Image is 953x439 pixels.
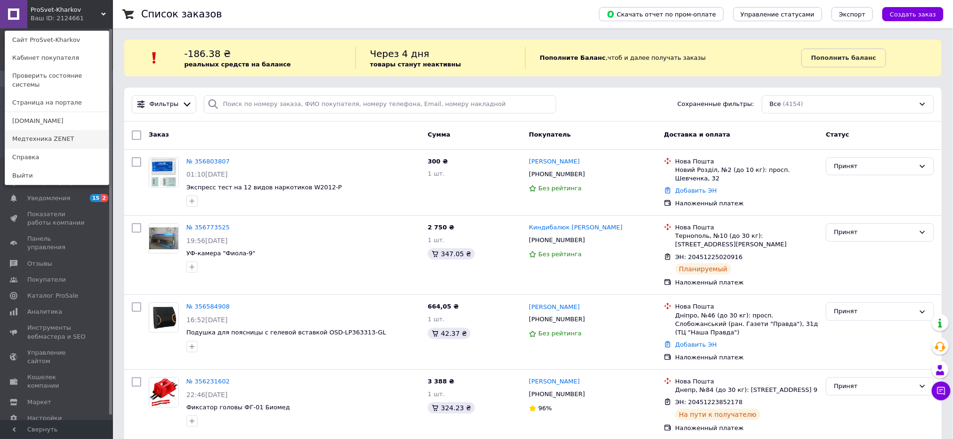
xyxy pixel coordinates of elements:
[428,236,445,244] span: 1 шт.
[834,307,915,317] div: Принят
[204,95,556,114] input: Поиск по номеру заказа, ФИО покупателя, номеру телефона, Email, номеру накладной
[529,377,580,386] a: [PERSON_NAME]
[675,263,731,275] div: Планируемый
[538,405,552,412] span: 96%
[529,157,580,166] a: [PERSON_NAME]
[675,187,717,194] a: Добавить ЭН
[428,131,450,138] span: Сумма
[27,398,51,406] span: Маркет
[428,402,475,414] div: 324.23 ₴
[149,378,178,407] img: Фото товару
[675,311,818,337] div: Дніпро, №46 (до 30 кг): просп. Слобожанський (ран. Газети "Правда"), 31д (ТЦ "Наша Правда")
[675,157,818,166] div: Нова Пошта
[27,292,78,300] span: Каталог ProSale
[186,171,228,178] span: 01:10[DATE]
[27,260,52,268] span: Отзывы
[675,353,818,362] div: Наложенный платеж
[428,303,459,310] span: 664,05 ₴
[149,223,179,253] a: Фото товару
[538,330,582,337] span: Без рейтинга
[186,250,256,257] a: УФ-камера "Фиола-9"
[675,377,818,386] div: Нова Пошта
[675,166,818,183] div: Новий Розділ, №2 (до 10 кг): просп. Шевченка, 32
[31,14,70,23] div: Ваш ID: 2124661
[873,10,944,17] a: Создать заказ
[675,409,761,420] div: На пути к получателю
[675,253,743,260] span: ЭН: 20451225020916
[428,224,454,231] span: 2 750 ₴
[890,11,936,18] span: Создать заказ
[149,302,179,333] a: Фото товару
[186,404,290,411] a: Фиксатор головы ФГ-01 Биомед
[599,7,724,21] button: Скачать отчет по пром-оплате
[538,251,582,258] span: Без рейтинга
[186,316,228,324] span: 16:52[DATE]
[27,373,87,390] span: Кошелек компании
[527,388,587,400] div: [PHONE_NUMBER]
[27,349,87,366] span: Управление сайтом
[27,194,70,203] span: Уведомления
[675,199,818,208] div: Наложенный платеж
[834,382,915,391] div: Принят
[150,100,179,109] span: Фильтры
[5,130,109,148] a: Медтехника ZENET
[529,303,580,312] a: [PERSON_NAME]
[741,11,815,18] span: Управление статусами
[27,210,87,227] span: Показатели работы компании
[932,382,951,400] button: Чат с покупателем
[5,167,109,185] a: Выйти
[184,48,231,59] span: -186.38 ₴
[428,316,445,323] span: 1 шт.
[607,10,716,18] span: Скачать отчет по пром-оплате
[529,131,571,138] span: Покупатель
[149,131,169,138] span: Заказ
[184,61,291,68] b: реальных средств на балансе
[147,51,161,65] img: :exclamation:
[826,131,849,138] span: Статус
[27,276,66,284] span: Покупатели
[428,248,475,260] div: 347.05 ₴
[149,224,178,253] img: Фото товару
[428,378,454,385] span: 3 388 ₴
[529,223,623,232] a: Киндибалюк [PERSON_NAME]
[149,158,178,187] img: Фото товару
[834,162,915,171] div: Принят
[675,386,818,394] div: Днепр, №84 (до 30 кг): [STREET_ADDRESS] 9
[675,223,818,232] div: Нова Пошта
[733,7,822,21] button: Управление статусами
[186,184,342,191] a: Экспресс тест на 12 видов наркотиков W2012-P
[801,49,886,67] a: Пополнить баланс
[27,235,87,252] span: Панель управления
[186,224,230,231] a: № 356773525
[149,157,179,187] a: Фото товару
[5,31,109,49] a: Сайт ProSvet-Kharkov
[675,278,818,287] div: Наложенный платеж
[149,377,179,407] a: Фото товару
[527,168,587,180] div: [PHONE_NUMBER]
[678,100,754,109] span: Сохраненные фильтры:
[149,303,178,332] img: Фото товару
[90,194,101,202] span: 15
[186,329,386,336] a: Подушка для поясницы с гелевой вставкой OSD-LP363313-GL
[5,148,109,166] a: Справка
[370,61,461,68] b: товары станут неактивны
[186,303,230,310] a: № 356584908
[538,185,582,192] span: Без рейтинга
[428,328,471,339] div: 42.37 ₴
[428,170,445,177] span: 1 шт.
[186,391,228,398] span: 22:46[DATE]
[811,54,876,61] b: Пополнить баланс
[675,302,818,311] div: Нова Пошта
[527,313,587,325] div: [PHONE_NUMBER]
[27,308,62,316] span: Аналитика
[525,47,801,69] div: , чтоб и далее получать заказы
[527,234,587,246] div: [PHONE_NUMBER]
[770,100,781,109] span: Все
[428,390,445,398] span: 1 шт.
[675,341,717,348] a: Добавить ЭН
[5,94,109,112] a: Страница на портале
[675,232,818,249] div: Тернополь, №10 (до 30 кг): [STREET_ADDRESS][PERSON_NAME]
[5,67,109,93] a: Проверить состояние системы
